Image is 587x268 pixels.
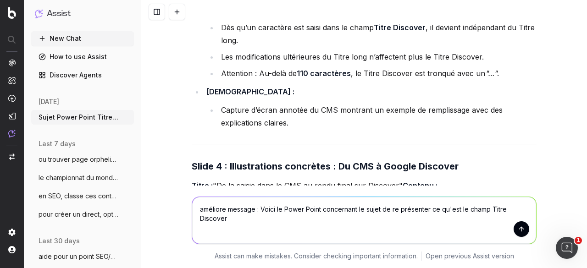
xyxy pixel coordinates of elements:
button: le championnat du monde masculin de vole [31,170,134,185]
img: Assist [35,9,43,18]
span: aide pour un point SEO/Data, on va trait [39,252,119,261]
span: 1 [575,237,582,244]
p: Assist can make mistakes. Consider checking important information. [215,252,418,261]
strong: Titre Discover [374,23,426,32]
span: ou trouver page orpheline liste [39,155,119,164]
span: Sujet Power Point Titre Discover Aide-mo [39,113,119,122]
img: Setting [8,229,16,236]
strong: Slide 4 : Illustrations concrètes : Du CMS à Google Discover [192,161,459,172]
img: Switch project [9,153,15,160]
strong: [DEMOGRAPHIC_DATA] : [206,87,294,96]
button: ou trouver page orpheline liste [31,152,134,167]
strong: 110 caractères [297,69,351,78]
button: New Chat [31,31,134,46]
a: Discover Agents [31,68,134,82]
button: en SEO, classe ces contenus en chaud fro [31,189,134,203]
textarea: améliore message : Voici le Power Point concernant le sujet de re présenter ce qu'est le champ Ti... [192,197,536,244]
span: pour créer un direct, optimise le SEO po [39,210,119,219]
img: Botify logo [8,7,16,19]
li: Dès qu’un caractère est saisi dans le champ , il devient indépendant du Titre long. [218,21,537,47]
a: Open previous Assist version [426,252,514,261]
img: Analytics [8,59,16,66]
h1: Assist [47,7,71,20]
img: My account [8,246,16,253]
img: Intelligence [8,77,16,84]
strong: Contenu : [403,181,437,190]
span: le championnat du monde masculin de vole [39,173,119,182]
a: How to use Assist [31,49,134,64]
iframe: Intercom live chat [556,237,578,259]
span: en SEO, classe ces contenus en chaud fro [39,191,119,201]
button: pour créer un direct, optimise le SEO po [31,207,134,222]
button: Assist [35,7,130,20]
button: aide pour un point SEO/Data, on va trait [31,249,134,264]
li: Les modifications ultérieures du Titre long n’affectent plus le Titre Discover. [218,50,537,63]
strong: Titre : [192,181,213,190]
img: Assist [8,130,16,137]
button: Sujet Power Point Titre Discover Aide-mo [31,110,134,125]
img: Activation [8,94,16,102]
span: [DATE] [39,97,59,106]
span: last 30 days [39,236,80,246]
em: "…" [485,69,497,78]
img: Studio [8,112,16,120]
span: last 7 days [39,139,76,148]
li: Capture d’écran annotée du CMS montrant un exemple de remplissage avec des explications claires. [218,104,537,129]
li: Attention : Au-delà de , le Titre Discover est tronqué avec un . [218,67,537,80]
p: "De la saisie dans le CMS au rendu final sur Discover" [192,179,537,192]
